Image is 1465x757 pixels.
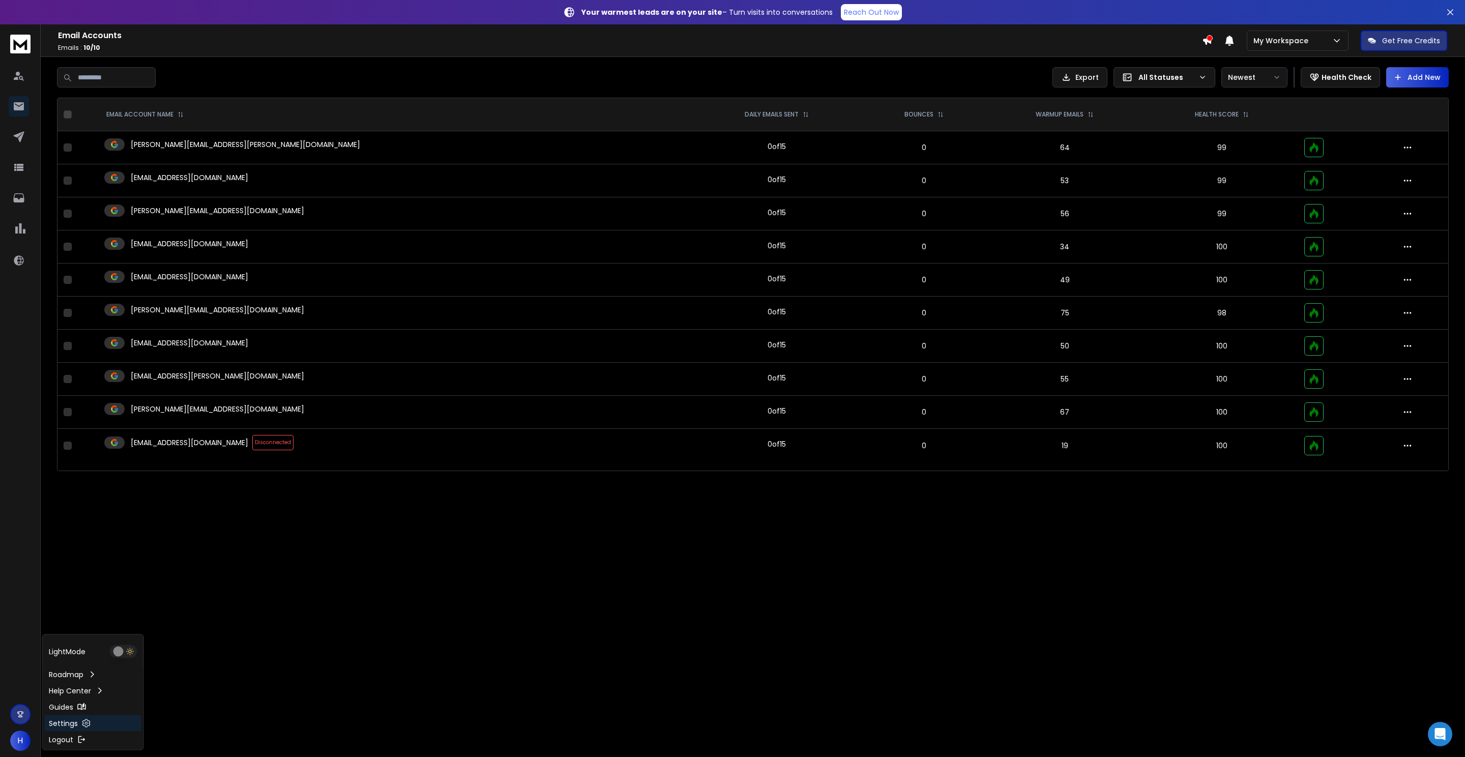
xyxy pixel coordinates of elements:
a: Settings [45,715,141,732]
p: My Workspace [1253,36,1312,46]
button: Health Check [1301,67,1380,88]
p: 0 [870,275,978,285]
p: Get Free Credits [1382,36,1440,46]
span: 10 / 10 [83,43,100,52]
p: 0 [870,142,978,153]
p: 0 [870,374,978,384]
p: All Statuses [1138,72,1194,82]
p: 0 [870,242,978,252]
p: [PERSON_NAME][EMAIL_ADDRESS][DOMAIN_NAME] [131,404,304,414]
p: 0 [870,308,978,318]
td: 100 [1146,363,1298,396]
td: 49 [984,264,1146,297]
div: 0 of 15 [768,241,786,251]
p: [EMAIL_ADDRESS][DOMAIN_NAME] [131,172,248,183]
p: [PERSON_NAME][EMAIL_ADDRESS][PERSON_NAME][DOMAIN_NAME] [131,139,360,150]
p: [PERSON_NAME][EMAIL_ADDRESS][DOMAIN_NAME] [131,206,304,216]
strong: Your warmest leads are on your site [581,7,722,17]
p: [EMAIL_ADDRESS][DOMAIN_NAME] [131,338,248,348]
button: H [10,731,31,751]
td: 100 [1146,330,1298,363]
td: 100 [1146,264,1298,297]
p: 0 [870,407,978,417]
p: Roadmap [49,669,83,680]
button: Export [1052,67,1107,88]
td: 98 [1146,297,1298,330]
a: Reach Out Now [841,4,902,20]
div: 0 of 15 [768,274,786,284]
button: Get Free Credits [1361,31,1447,51]
a: Help Center [45,683,141,699]
p: – Turn visits into conversations [581,7,833,17]
div: 0 of 15 [768,141,786,152]
td: 53 [984,164,1146,197]
td: 19 [984,429,1146,463]
td: 34 [984,230,1146,264]
p: BOUNCES [904,110,933,119]
div: 0 of 15 [768,406,786,416]
p: DAILY EMAILS SENT [745,110,799,119]
p: Reach Out Now [844,7,899,17]
div: 0 of 15 [768,340,786,350]
div: 0 of 15 [768,208,786,218]
p: 0 [870,441,978,451]
td: 99 [1146,164,1298,197]
td: 50 [984,330,1146,363]
p: 0 [870,209,978,219]
div: 0 of 15 [768,307,786,317]
button: Add New [1386,67,1449,88]
td: 100 [1146,429,1298,463]
div: Open Intercom Messenger [1428,722,1452,746]
p: Guides [49,702,73,712]
td: 67 [984,396,1146,429]
a: Guides [45,699,141,715]
div: EMAIL ACCOUNT NAME [106,110,184,119]
img: logo [10,35,31,53]
h1: Email Accounts [58,30,1202,42]
button: Newest [1221,67,1287,88]
p: Help Center [49,686,91,696]
p: WARMUP EMAILS [1036,110,1083,119]
div: 0 of 15 [768,373,786,383]
div: 0 of 15 [768,174,786,185]
div: 0 of 15 [768,439,786,449]
p: Logout [49,735,73,745]
p: 0 [870,341,978,351]
p: [PERSON_NAME][EMAIL_ADDRESS][DOMAIN_NAME] [131,305,304,315]
td: 56 [984,197,1146,230]
td: 64 [984,131,1146,164]
p: [EMAIL_ADDRESS][DOMAIN_NAME] [131,239,248,249]
p: [EMAIL_ADDRESS][PERSON_NAME][DOMAIN_NAME] [131,371,304,381]
p: Emails : [58,44,1202,52]
span: Disconnected [252,435,294,450]
p: Health Check [1322,72,1371,82]
td: 99 [1146,131,1298,164]
p: [EMAIL_ADDRESS][DOMAIN_NAME] [131,438,248,448]
td: 99 [1146,197,1298,230]
p: 0 [870,176,978,186]
p: Settings [49,718,78,729]
td: 100 [1146,396,1298,429]
td: 55 [984,363,1146,396]
td: 100 [1146,230,1298,264]
p: Light Mode [49,647,85,657]
a: Roadmap [45,666,141,683]
p: HEALTH SCORE [1195,110,1239,119]
td: 75 [984,297,1146,330]
p: [EMAIL_ADDRESS][DOMAIN_NAME] [131,272,248,282]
